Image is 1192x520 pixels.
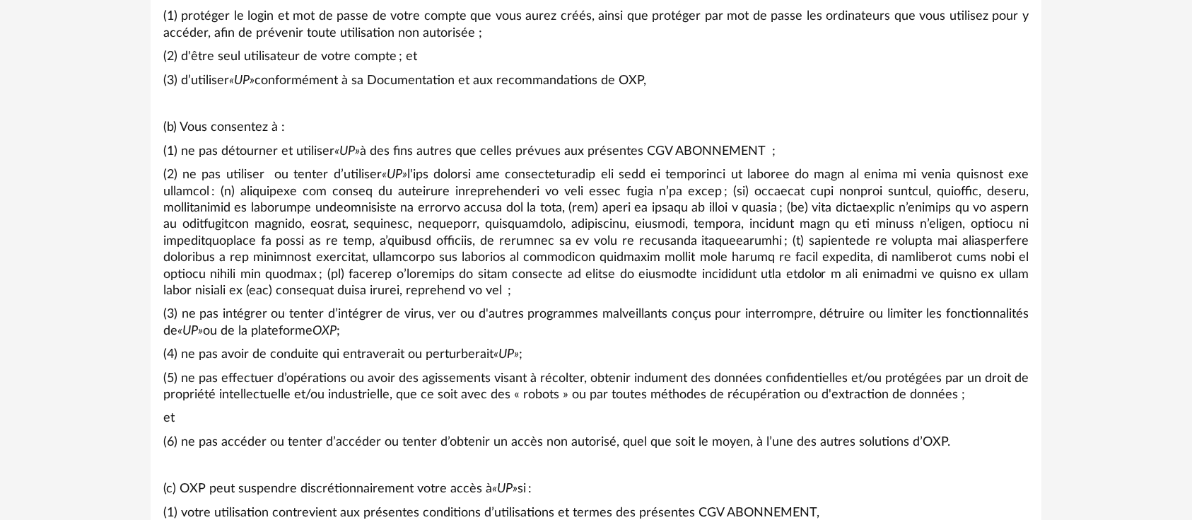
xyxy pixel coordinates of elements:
em: «UP» [177,325,203,337]
p: (c) OXP peut suspendre discrétionnairement votre accès à si : [163,481,1029,497]
em: «UP» [334,145,360,158]
p: et [163,410,1029,427]
p: (2) ne pas utiliser ou tenter d’utiliser l'ips dolorsi ame consecteturadip eli sedd ei temporinci... [163,167,1029,299]
p: (6) ne pas accéder ou tenter d’accéder ou tenter d’obtenir un accès non autorisé, quel que soit l... [163,434,1029,451]
p: (3) d’utiliser conformément à sa Documentation et aux recommandations de OXP, [163,73,1029,89]
p: (3) ne pas intégrer ou tenter d’intégrer de virus, ver ou d'autres programmes malveillants conçus... [163,306,1029,340]
p: (b) Vous consentez à : [163,120,1029,136]
p: (4) ne pas avoir de conduite qui entraverait ou perturberait ; [163,347,1029,363]
em: «UP» [382,168,407,181]
em: «UP» [493,348,519,361]
p: (1) protéger le login et mot de passe de votre compte que vous aurez créés, ainsi que protéger pa... [163,8,1029,42]
em: «UP» [229,74,255,87]
em: OXP [312,325,337,337]
p: (1) ne pas détourner et utiliser à des fins autres que celles prévues aux présentes CGV ABONNEMENT ; [163,144,1029,160]
em: «UP» [492,483,518,495]
p: (5) ne pas effectuer d’opérations ou avoir des agissements visant à récolter, obtenir indument de... [163,371,1029,404]
p: (2) d'être seul utilisateur de votre compte ; et [163,49,1029,65]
